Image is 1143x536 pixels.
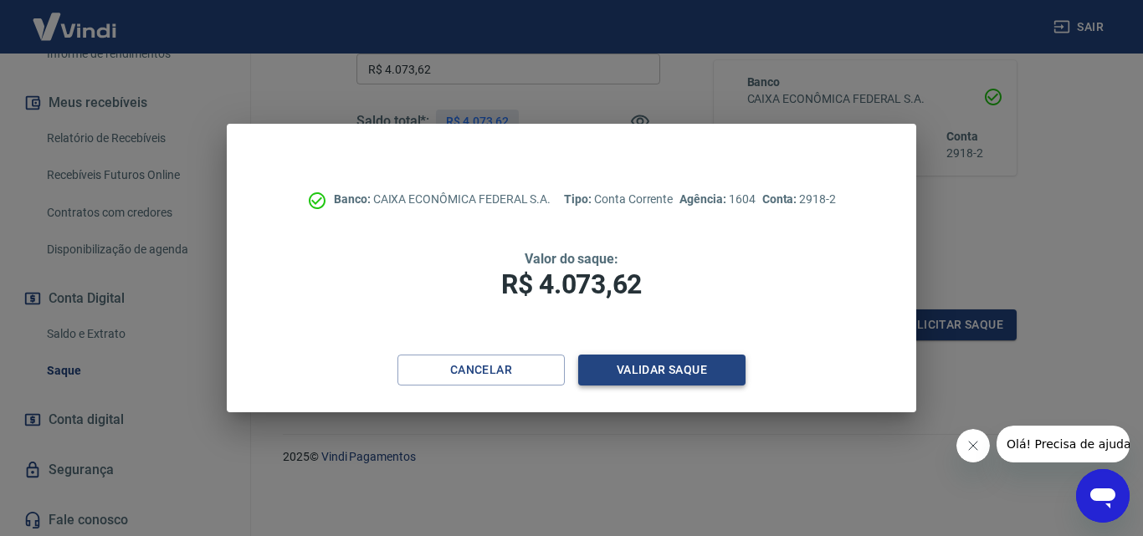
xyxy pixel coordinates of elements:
[679,192,729,206] span: Agência:
[578,355,746,385] button: Validar saque
[525,251,618,267] span: Valor do saque:
[10,12,141,25] span: Olá! Precisa de ajuda?
[501,268,642,300] span: R$ 4.073,62
[997,426,1130,462] iframe: Mensagem da empresa
[564,192,594,206] span: Tipo:
[679,191,755,208] p: 1604
[762,192,800,206] span: Conta:
[956,429,990,462] iframe: Fechar mensagem
[397,355,565,385] button: Cancelar
[334,192,373,206] span: Banco:
[334,191,551,208] p: CAIXA ECONÔMICA FEDERAL S.A.
[1076,469,1130,523] iframe: Botão para abrir a janela de mensagens
[564,191,673,208] p: Conta Corrente
[762,191,836,208] p: 2918-2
